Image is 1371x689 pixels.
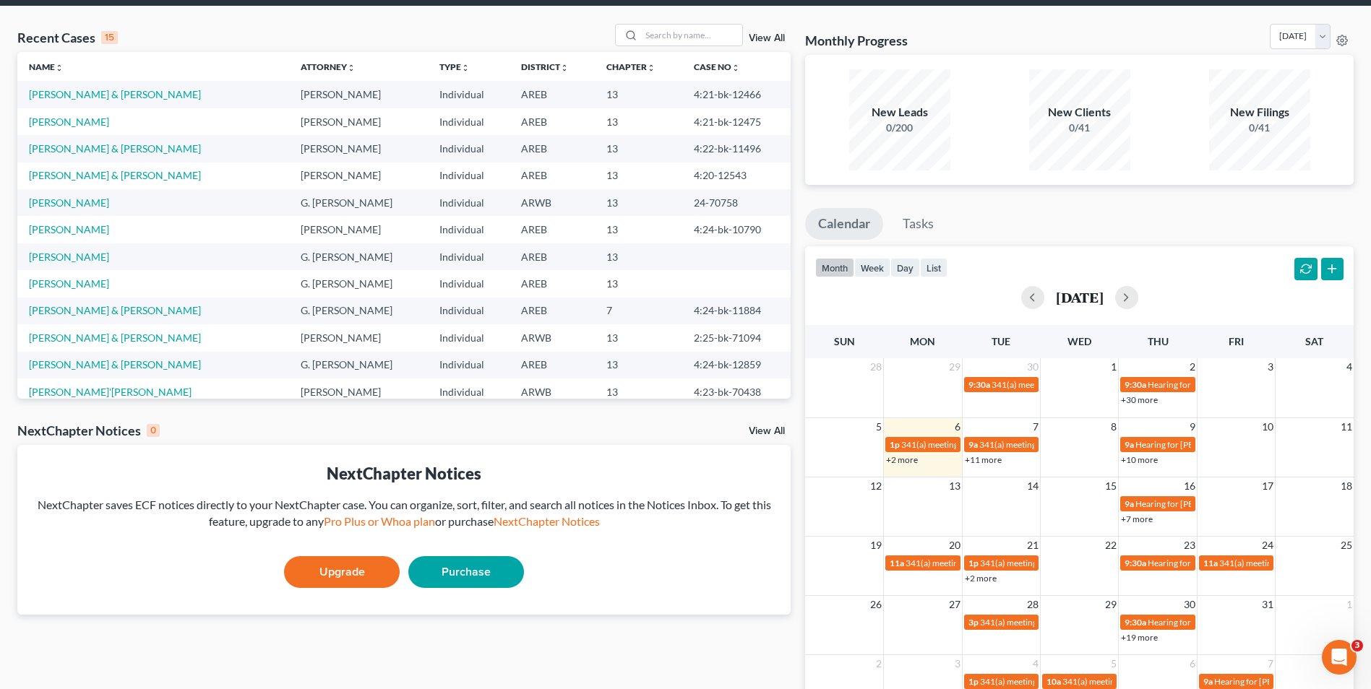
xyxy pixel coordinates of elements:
[428,298,510,324] td: Individual
[968,676,979,687] span: 1p
[682,378,791,405] td: 4:23-bk-70438
[980,676,1119,687] span: 341(a) meeting for [PERSON_NAME]
[510,298,595,324] td: AREB
[510,108,595,135] td: AREB
[428,135,510,162] td: Individual
[1260,418,1275,435] span: 10
[953,418,962,435] span: 6
[1062,676,1202,687] span: 341(a) meeting for [PERSON_NAME]
[1121,454,1158,465] a: +10 more
[29,331,201,344] a: [PERSON_NAME] & [PERSON_NAME]
[595,135,682,162] td: 13
[1148,379,1260,390] span: Hearing for [PERSON_NAME]
[289,189,428,216] td: G. [PERSON_NAME]
[890,558,904,568] span: 11a
[1182,596,1197,613] span: 30
[910,335,935,347] span: Mon
[965,454,1002,465] a: +11 more
[992,379,1166,390] span: 341(a) meeting for Deadrun [PERSON_NAME]
[595,243,682,270] td: 13
[428,378,510,405] td: Individual
[920,258,947,277] button: list
[1125,498,1134,509] span: 9a
[682,216,791,243] td: 4:24-bk-10790
[682,162,791,189] td: 4:20-12543
[55,64,64,72] i: unfold_more
[29,169,201,181] a: [PERSON_NAME] & [PERSON_NAME]
[1125,617,1146,628] span: 9:30a
[595,378,682,405] td: 13
[1109,655,1118,672] span: 5
[947,358,962,376] span: 29
[849,104,950,121] div: New Leads
[1266,655,1275,672] span: 7
[682,81,791,108] td: 4:21-bk-12466
[1135,439,1248,450] span: Hearing for [PERSON_NAME]
[1345,596,1354,613] span: 1
[1339,418,1354,435] span: 11
[428,162,510,189] td: Individual
[29,196,109,209] a: [PERSON_NAME]
[906,558,1083,568] span: 341(a) meeting for [PERSON_NAME] Provence
[284,556,400,588] a: Upgrade
[521,61,569,72] a: Districtunfold_more
[428,81,510,108] td: Individual
[595,324,682,351] td: 13
[29,61,64,72] a: Nameunfold_more
[1203,558,1218,568] span: 11a
[1026,477,1040,495] span: 14
[890,258,920,277] button: day
[731,64,740,72] i: unfold_more
[874,418,883,435] span: 5
[869,596,883,613] span: 26
[17,422,160,439] div: NextChapter Notices
[980,558,1119,568] span: 341(a) meeting for [PERSON_NAME]
[29,304,201,316] a: [PERSON_NAME] & [PERSON_NAME]
[428,243,510,270] td: Individual
[289,135,428,162] td: [PERSON_NAME]
[301,61,356,72] a: Attorneyunfold_more
[1121,632,1158,643] a: +19 more
[1125,379,1146,390] span: 9:30a
[1029,121,1130,135] div: 0/41
[510,135,595,162] td: AREB
[749,33,785,43] a: View All
[289,298,428,324] td: G. [PERSON_NAME]
[1125,558,1146,568] span: 9:30a
[1351,640,1363,651] span: 3
[29,116,109,128] a: [PERSON_NAME]
[1339,477,1354,495] span: 18
[1260,537,1275,554] span: 24
[947,596,962,613] span: 27
[289,81,428,108] td: [PERSON_NAME]
[682,189,791,216] td: 24-70758
[1260,596,1275,613] span: 31
[289,216,428,243] td: [PERSON_NAME]
[289,324,428,351] td: [PERSON_NAME]
[439,61,470,72] a: Typeunfold_more
[147,424,160,437] div: 0
[510,352,595,378] td: AREB
[1029,104,1130,121] div: New Clients
[1209,104,1310,121] div: New Filings
[428,324,510,351] td: Individual
[595,352,682,378] td: 13
[1031,418,1040,435] span: 7
[1135,498,1333,509] span: Hearing for [PERSON_NAME] and [PERSON_NAME]
[17,29,118,46] div: Recent Cases
[1209,121,1310,135] div: 0/41
[29,277,109,290] a: [PERSON_NAME]
[1219,558,1359,568] span: 341(a) meeting for [PERSON_NAME]
[1067,335,1091,347] span: Wed
[1125,439,1134,450] span: 9a
[869,537,883,554] span: 19
[682,135,791,162] td: 4:22-bk-11496
[29,497,779,530] div: NextChapter saves ECF notices directly to your NextChapter case. You can organize, sort, filter, ...
[595,162,682,189] td: 13
[1026,358,1040,376] span: 30
[289,108,428,135] td: [PERSON_NAME]
[641,25,742,45] input: Search by name...
[979,439,1204,450] span: 341(a) meeting for [PERSON_NAME] and [PERSON_NAME]
[595,81,682,108] td: 13
[347,64,356,72] i: unfold_more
